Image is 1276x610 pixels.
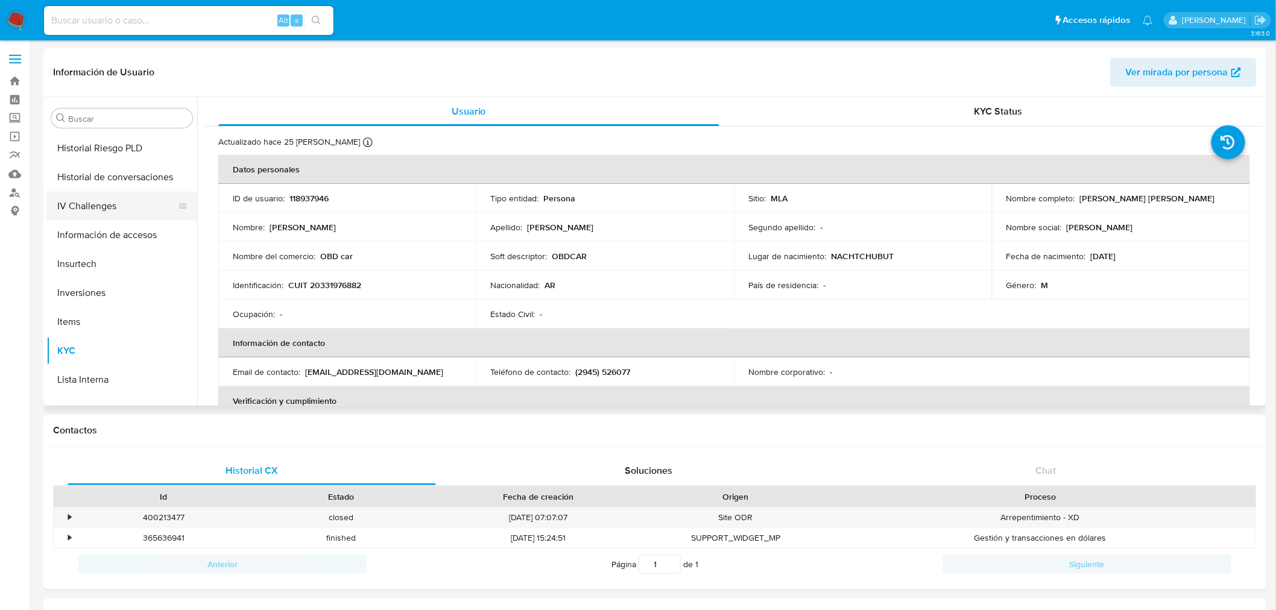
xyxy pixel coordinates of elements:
div: SUPPORT_WIDGET_MP [647,528,824,548]
p: Sitio : [748,193,766,204]
p: [PERSON_NAME] [PERSON_NAME] [1080,193,1215,204]
button: Lista Interna [46,365,197,394]
span: s [295,14,298,26]
a: Salir [1254,14,1267,27]
p: Ocupación : [233,309,275,319]
th: Información de contacto [218,329,1250,357]
span: Alt [279,14,288,26]
p: Actualizado hace 25 [PERSON_NAME] [218,136,360,148]
span: Soluciones [625,464,673,477]
p: Nombre corporativo : [748,366,825,377]
span: Historial CX [226,464,278,477]
p: - [540,309,543,319]
p: Soft descriptor : [491,251,548,262]
p: Email de contacto : [233,366,300,377]
p: Identificación : [233,280,283,291]
h1: Información de Usuario [53,66,154,78]
button: Listas Externas [46,394,197,423]
div: Origen [655,491,816,503]
p: - [280,309,282,319]
div: closed [252,508,429,527]
p: belen.palamara@mercadolibre.com [1182,14,1250,26]
p: Persona [544,193,576,204]
div: Arrepentimiento - XD [824,508,1256,527]
div: Fecha de creación [438,491,639,503]
p: OBD car [320,251,353,262]
p: 118937946 [289,193,329,204]
span: Usuario [452,104,486,118]
p: [PERSON_NAME] [270,222,336,233]
input: Buscar usuario o caso... [44,13,333,28]
p: Fecha de nacimiento : [1006,251,1086,262]
p: NACHTCHUBUT [831,251,894,262]
p: CUIT 20331976882 [288,280,361,291]
span: Chat [1036,464,1056,477]
button: search-icon [304,12,329,29]
span: Ver mirada por persona [1126,58,1228,87]
button: Insurtech [46,250,197,278]
div: Proceso [833,491,1248,503]
p: M [1041,280,1049,291]
button: Historial de conversaciones [46,163,197,192]
button: Inversiones [46,278,197,307]
p: Tipo entidad : [491,193,539,204]
input: Buscar [68,113,188,124]
div: • [68,512,71,523]
p: Nombre : [233,222,265,233]
button: Items [46,307,197,336]
p: Nombre del comercio : [233,251,315,262]
span: 1 [695,558,698,570]
div: Estado [261,491,421,503]
p: Género : [1006,280,1037,291]
button: Siguiente [943,555,1231,574]
p: Teléfono de contacto : [491,366,571,377]
button: Buscar [56,113,66,123]
button: Historial Riesgo PLD [46,134,197,163]
div: • [68,532,71,544]
button: KYC [46,336,197,365]
div: finished [252,528,429,548]
p: [PERSON_NAME] [1067,222,1133,233]
p: Apellido : [491,222,523,233]
div: 400213477 [75,508,252,527]
p: ID de usuario : [233,193,285,204]
p: - [830,366,832,377]
p: OBDCAR [552,251,587,262]
p: [PERSON_NAME] [528,222,594,233]
p: Segundo apellido : [748,222,815,233]
p: MLA [771,193,788,204]
p: - [823,280,826,291]
p: AR [545,280,556,291]
button: Ver mirada por persona [1110,58,1257,87]
a: Notificaciones [1143,15,1153,25]
p: Lugar de nacimiento : [748,251,826,262]
div: 365636941 [75,528,252,548]
p: Nacionalidad : [491,280,540,291]
p: (2945) 526077 [576,366,631,377]
div: [DATE] 15:24:51 [429,528,647,548]
div: Gestión y transacciones en dólares [824,528,1256,548]
button: Anterior [78,555,367,574]
p: Nombre completo : [1006,193,1075,204]
div: Id [83,491,244,503]
span: Accesos rápidos [1063,14,1131,27]
p: - [820,222,823,233]
button: IV Challenges [46,192,188,221]
p: Estado Civil : [491,309,535,319]
div: Site ODR [647,508,824,527]
th: Verificación y cumplimiento [218,386,1250,415]
button: Información de accesos [46,221,197,250]
p: Nombre social : [1006,222,1062,233]
p: [DATE] [1091,251,1116,262]
span: KYC Status [974,104,1023,118]
span: Página de [611,555,698,574]
div: [DATE] 07:07:07 [429,508,647,527]
th: Datos personales [218,155,1250,184]
h1: Contactos [53,424,1257,436]
p: País de residencia : [748,280,818,291]
p: [EMAIL_ADDRESS][DOMAIN_NAME] [305,366,443,377]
